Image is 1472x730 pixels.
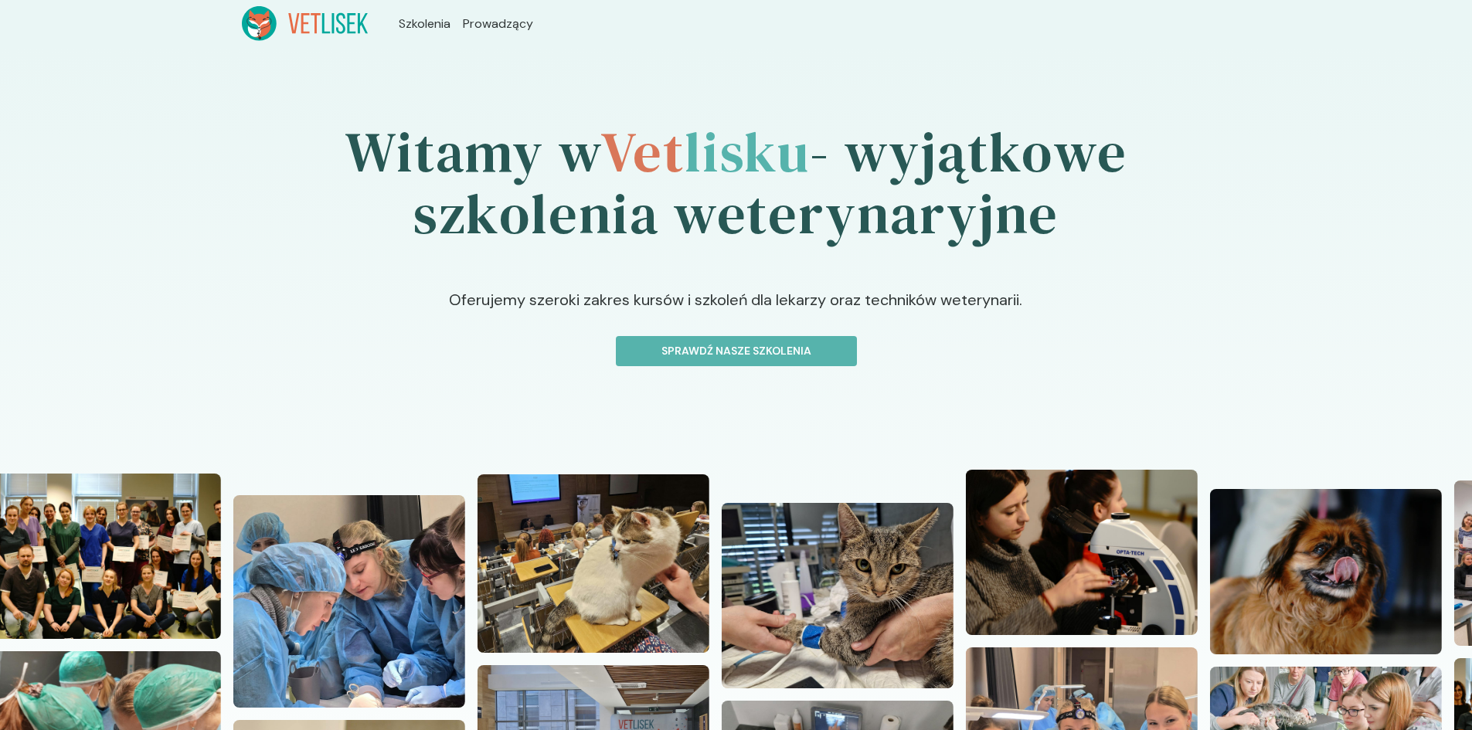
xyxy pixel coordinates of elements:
img: Z2WOx5bqstJ98vaI_20240512_101618.jpg [478,474,709,653]
p: Sprawdź nasze szkolenia [629,343,844,359]
img: Z2WOuJbqstJ98vaF_20221127_125425.jpg [722,503,954,688]
button: Sprawdź nasze szkolenia [616,336,857,366]
a: Szkolenia [399,15,450,33]
p: Oferujemy szeroki zakres kursów i szkoleń dla lekarzy oraz techników weterynarii. [246,288,1227,336]
img: Z2WOn5bqstJ98vZ7_DSC06617.JPG [1210,489,1442,654]
img: Z2WOrpbqstJ98vaB_DSC04907.JPG [966,470,1198,635]
img: Z2WOzZbqstJ98vaN_20241110_112957.jpg [233,495,465,708]
span: lisku [685,114,810,190]
span: Vet [600,114,685,190]
h1: Witamy w - wyjątkowe szkolenia weterynaryjne [242,78,1231,288]
a: Prowadzący [463,15,533,33]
